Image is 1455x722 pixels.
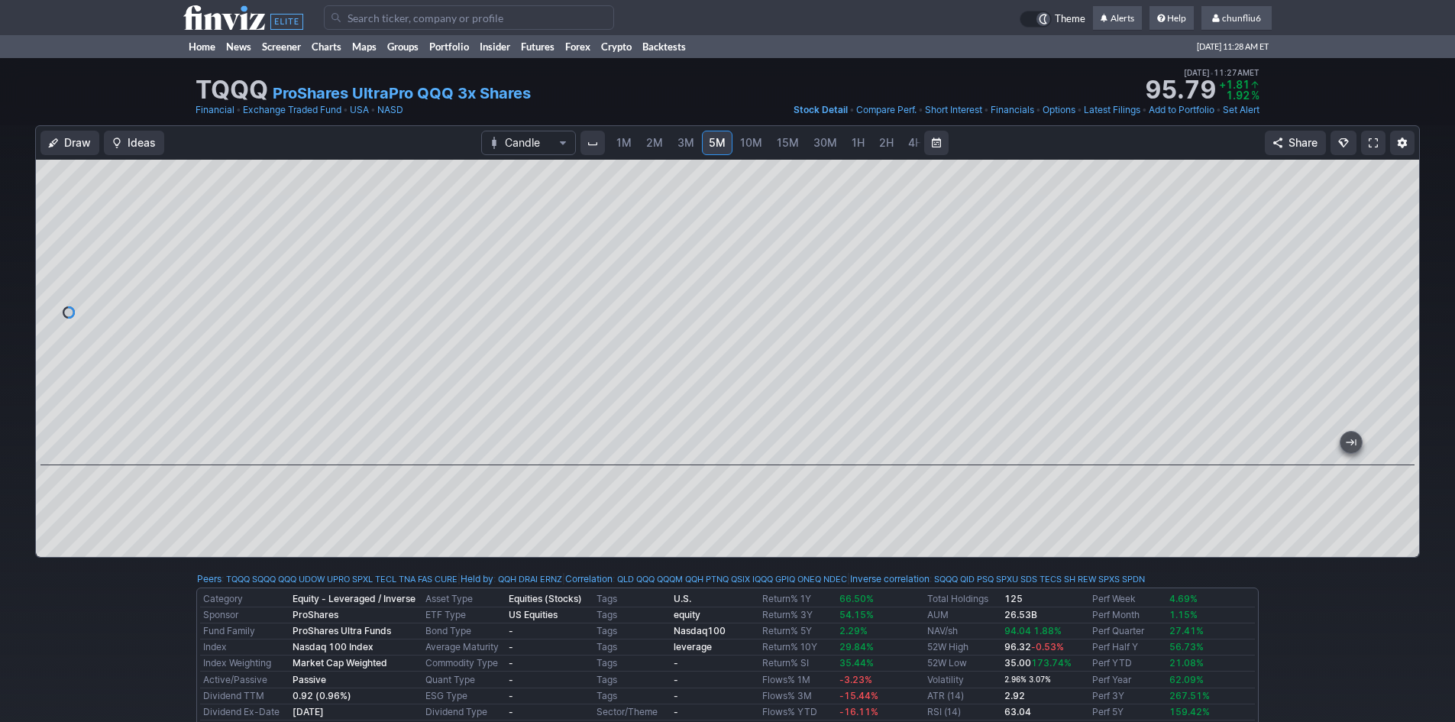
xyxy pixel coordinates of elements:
[1169,657,1204,669] span: 21.08%
[794,104,848,115] span: Stock Detail
[1089,591,1166,607] td: Perf Week
[924,607,1001,623] td: AUM
[839,593,874,604] span: 66.50%
[327,571,350,587] a: UPRO
[759,704,836,720] td: Flows% YTD
[481,131,576,155] button: Chart Type
[418,571,432,587] a: FAS
[1020,11,1085,28] a: Theme
[422,623,505,639] td: Bond Type
[519,571,538,587] a: DRAI
[1040,571,1062,587] a: TECS
[674,593,691,604] a: U.S.
[593,591,671,607] td: Tags
[1169,609,1198,620] span: 1.15%
[343,102,348,118] span: •
[1043,102,1075,118] a: Options
[196,102,234,118] a: Financial
[1145,78,1216,102] strong: 95.79
[1089,704,1166,720] td: Perf 5Y
[759,656,836,672] td: Return% SI
[347,35,382,58] a: Maps
[64,135,91,151] span: Draw
[399,571,415,587] a: TNA
[422,688,505,704] td: ESG Type
[1169,641,1204,652] span: 56.73%
[593,656,671,672] td: Tags
[1004,609,1037,620] b: 26.53B
[324,5,614,30] input: Search
[637,35,691,58] a: Backtests
[685,571,703,587] a: QQH
[1089,639,1166,656] td: Perf Half Y
[203,690,264,701] a: Dividend TTM
[636,571,655,587] a: QQQ
[839,706,878,717] span: -16.11%
[960,571,975,587] a: QID
[674,609,700,620] a: equity
[352,571,373,587] a: SPXL
[273,83,531,104] a: ProShares UltraPro QQQ 3x Shares
[706,571,729,587] a: PTNQ
[1223,102,1259,118] a: Set Alert
[924,591,1001,607] td: Total Holdings
[1078,571,1096,587] a: REW
[677,136,694,149] span: 3M
[617,571,634,587] a: QLD
[203,706,280,717] a: Dividend Ex-Date
[839,609,874,620] span: 54.15%
[1210,66,1214,79] span: •
[671,131,701,155] a: 3M
[226,571,250,587] a: TQQQ
[813,136,837,149] span: 30M
[382,35,424,58] a: Groups
[845,131,871,155] a: 1H
[759,623,836,639] td: Return% 5Y
[580,131,605,155] button: Interval
[293,625,391,636] b: ProShares Ultra Funds
[1064,571,1075,587] a: SH
[924,639,1001,656] td: 52W High
[565,573,613,584] a: Correlation
[422,672,505,688] td: Quant Type
[593,639,671,656] td: Tags
[797,571,821,587] a: ONEQ
[350,102,369,118] a: USA
[839,625,868,636] span: 2.29%
[879,136,894,149] span: 2H
[852,136,865,149] span: 1H
[375,571,396,587] a: TECL
[924,704,1001,720] td: RSI (14)
[293,706,324,717] a: [DATE]
[1251,89,1259,102] span: %
[740,136,762,149] span: 10M
[674,641,712,652] b: leverage
[200,656,289,672] td: Index Weighting
[474,35,516,58] a: Insider
[908,136,923,149] span: 4H
[901,131,930,155] a: 4H
[924,688,1001,704] td: ATR (14)
[709,136,726,149] span: 5M
[1122,571,1145,587] a: SPDN
[1142,102,1147,118] span: •
[1089,672,1166,688] td: Perf Year
[646,136,663,149] span: 2M
[1036,102,1041,118] span: •
[593,672,671,688] td: Tags
[424,35,474,58] a: Portfolio
[731,571,750,587] a: QSIX
[299,571,325,587] a: UDOW
[616,136,632,149] span: 1M
[200,607,289,623] td: Sponsor
[183,35,221,58] a: Home
[639,131,670,155] a: 2M
[1077,102,1082,118] span: •
[1004,593,1023,604] b: 125
[794,102,848,118] a: Stock Detail
[293,609,338,620] b: ProShares
[509,625,513,636] b: -
[1169,593,1198,604] span: 4.69%
[1222,12,1261,24] span: chunfliu6
[759,607,836,623] td: Return% 3Y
